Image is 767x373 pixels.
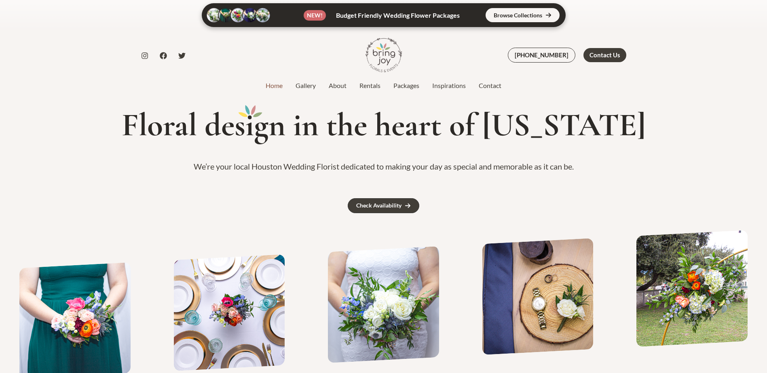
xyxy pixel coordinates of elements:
a: Contact Us [583,48,626,62]
a: [PHONE_NUMBER] [508,48,575,63]
a: Packages [387,81,426,90]
a: Twitter [178,52,186,59]
a: Home [259,81,289,90]
nav: Site Navigation [259,80,508,92]
h1: Floral des gn in the heart of [US_STATE] [10,107,757,143]
a: Check Availability [348,198,419,213]
a: Inspirations [426,81,472,90]
a: Facebook [160,52,167,59]
a: Rentals [353,81,387,90]
a: Contact [472,81,508,90]
p: We’re your local Houston Wedding Florist dedicated to making your day as special and memorable as... [10,159,757,174]
img: Bring Joy [366,37,402,73]
mark: i [245,107,254,143]
a: About [322,81,353,90]
a: Gallery [289,81,322,90]
a: Instagram [141,52,148,59]
div: Check Availability [356,203,401,208]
